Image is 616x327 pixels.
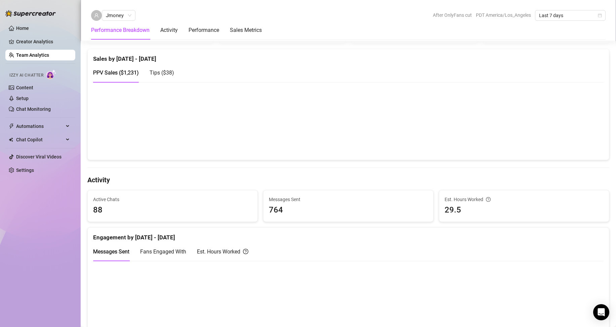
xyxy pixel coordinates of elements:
[160,26,178,34] div: Activity
[5,10,56,17] img: logo-BBDzfeDw.svg
[197,247,248,256] div: Est. Hours Worked
[598,13,602,17] span: calendar
[16,168,34,173] a: Settings
[93,228,604,242] div: Engagement by [DATE] - [DATE]
[94,13,99,18] span: user
[16,85,33,90] a: Content
[87,175,609,185] h4: Activity
[46,69,56,79] img: AI Chatter
[476,10,531,20] span: PDT America/Los_Angeles
[91,26,150,34] div: Performance Breakdown
[16,96,29,101] a: Setup
[243,247,248,256] span: question-circle
[106,10,131,20] span: Jmoney
[150,69,174,76] span: Tips ( $38 )
[445,204,604,217] span: 29.5
[189,26,219,34] div: Performance
[433,10,472,20] span: After OnlyFans cut
[9,137,13,142] img: Chat Copilot
[269,196,428,203] span: Messages Sent
[16,36,70,47] a: Creator Analytics
[486,196,491,203] span: question-circle
[93,49,604,63] div: Sales by [DATE] - [DATE]
[16,52,49,58] a: Team Analytics
[539,10,602,20] span: Last 7 days
[269,204,428,217] span: 764
[9,124,14,129] span: thunderbolt
[16,121,64,132] span: Automations
[93,69,139,76] span: PPV Sales ( $1,231 )
[16,106,51,112] a: Chat Monitoring
[140,248,186,255] span: Fans Engaged With
[593,304,609,320] div: Open Intercom Messenger
[230,26,262,34] div: Sales Metrics
[16,26,29,31] a: Home
[93,204,252,217] span: 88
[93,248,129,255] span: Messages Sent
[9,72,43,79] span: Izzy AI Chatter
[16,134,64,145] span: Chat Copilot
[445,196,604,203] div: Est. Hours Worked
[16,154,61,159] a: Discover Viral Videos
[93,196,252,203] span: Active Chats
